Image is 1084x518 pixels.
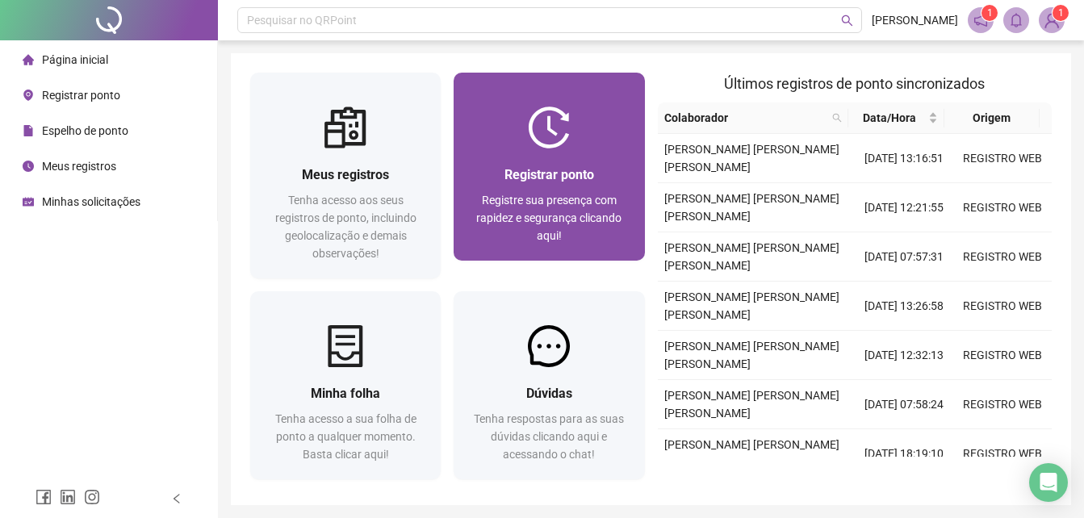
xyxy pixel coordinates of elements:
[42,124,128,137] span: Espelho de ponto
[275,412,416,461] span: Tenha acesso a sua folha de ponto a qualquer momento. Basta clicar aqui!
[1053,5,1069,21] sup: Atualize o seu contato no menu Meus Dados
[832,113,842,123] span: search
[664,389,839,420] span: [PERSON_NAME] [PERSON_NAME] [PERSON_NAME]
[23,90,34,101] span: environment
[855,109,924,127] span: Data/Hora
[171,493,182,504] span: left
[829,106,845,130] span: search
[474,412,624,461] span: Tenha respostas para as suas dúvidas clicando aqui e acessando o chat!
[23,125,34,136] span: file
[1029,463,1068,502] div: Open Intercom Messenger
[848,102,944,134] th: Data/Hora
[953,232,1052,282] td: REGISTRO WEB
[973,13,988,27] span: notification
[841,15,853,27] span: search
[664,143,839,173] span: [PERSON_NAME] [PERSON_NAME] [PERSON_NAME]
[664,192,839,223] span: [PERSON_NAME] [PERSON_NAME] [PERSON_NAME]
[302,167,389,182] span: Meus registros
[953,380,1052,429] td: REGISTRO WEB
[23,54,34,65] span: home
[476,194,622,242] span: Registre sua presença com rapidez e segurança clicando aqui!
[664,438,839,469] span: [PERSON_NAME] [PERSON_NAME] [PERSON_NAME]
[60,489,76,505] span: linkedin
[664,290,839,321] span: [PERSON_NAME] [PERSON_NAME] [PERSON_NAME]
[42,89,120,102] span: Registrar ponto
[454,291,644,479] a: DúvidasTenha respostas para as suas dúvidas clicando aqui e acessando o chat!
[944,102,1040,134] th: Origem
[724,75,985,92] span: Últimos registros de ponto sincronizados
[1040,8,1064,32] img: 85647
[953,331,1052,380] td: REGISTRO WEB
[275,194,416,260] span: Tenha acesso aos seus registros de ponto, incluindo geolocalização e demais observações!
[250,291,441,479] a: Minha folhaTenha acesso a sua folha de ponto a qualquer momento. Basta clicar aqui!
[855,331,953,380] td: [DATE] 12:32:13
[855,134,953,183] td: [DATE] 13:16:51
[855,429,953,478] td: [DATE] 18:19:10
[953,282,1052,331] td: REGISTRO WEB
[987,7,993,19] span: 1
[872,11,958,29] span: [PERSON_NAME]
[855,232,953,282] td: [DATE] 07:57:31
[504,167,594,182] span: Registrar ponto
[953,429,1052,478] td: REGISTRO WEB
[953,183,1052,232] td: REGISTRO WEB
[42,195,140,208] span: Minhas solicitações
[250,73,441,278] a: Meus registrosTenha acesso aos seus registros de ponto, incluindo geolocalização e demais observa...
[311,386,380,401] span: Minha folha
[526,386,572,401] span: Dúvidas
[1009,13,1023,27] span: bell
[855,183,953,232] td: [DATE] 12:21:55
[36,489,52,505] span: facebook
[664,109,827,127] span: Colaborador
[855,380,953,429] td: [DATE] 07:58:24
[42,53,108,66] span: Página inicial
[23,161,34,172] span: clock-circle
[454,73,644,261] a: Registrar pontoRegistre sua presença com rapidez e segurança clicando aqui!
[855,282,953,331] td: [DATE] 13:26:58
[664,241,839,272] span: [PERSON_NAME] [PERSON_NAME] [PERSON_NAME]
[42,160,116,173] span: Meus registros
[1058,7,1064,19] span: 1
[953,134,1052,183] td: REGISTRO WEB
[23,196,34,207] span: schedule
[84,489,100,505] span: instagram
[664,340,839,370] span: [PERSON_NAME] [PERSON_NAME] [PERSON_NAME]
[981,5,998,21] sup: 1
